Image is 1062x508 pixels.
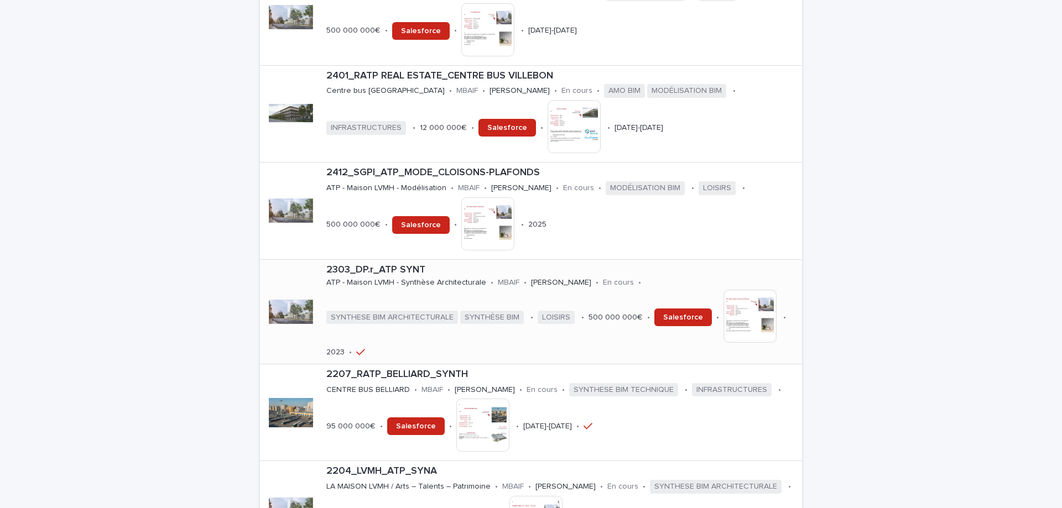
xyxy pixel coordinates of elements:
p: En cours [561,86,592,96]
span: LOISIRS [538,311,575,324]
p: • [742,184,745,193]
p: • [600,482,603,491]
p: [PERSON_NAME] [455,385,515,395]
p: • [516,422,519,431]
p: En cours [607,482,638,491]
p: 500 000 000€ [589,313,643,322]
p: • [540,123,543,133]
p: • [447,385,450,395]
p: • [524,278,527,287]
span: INFRASTRUCTURES [326,121,406,135]
p: • [491,278,493,287]
p: 2025 [528,220,546,229]
span: Salesforce [401,27,441,35]
p: MBAIF [502,482,524,491]
p: 95 000 000€ [326,422,376,431]
p: CENTRE BUS BELLIARD [326,385,410,395]
p: [PERSON_NAME] [491,184,551,193]
a: Salesforce [392,216,450,234]
p: • [685,385,688,395]
p: • [581,313,584,322]
p: • [596,278,598,287]
p: • [530,313,533,322]
a: 2412_SGPI_ATP_MODE_CLOISONS-PLAFONDSATP - Maison LVMH - Modélisation•MBAIF•[PERSON_NAME]•En cours... [260,163,802,259]
span: INFRASTRUCTURES [692,383,772,397]
p: • [385,220,388,229]
p: [DATE]-[DATE] [615,123,663,133]
p: • [691,184,694,193]
p: • [482,86,485,96]
p: [DATE]-[DATE] [523,422,572,431]
p: • [576,422,579,431]
p: MBAIF [421,385,443,395]
p: • [451,184,454,193]
p: • [638,278,641,287]
p: • [414,385,417,395]
p: • [454,26,457,35]
p: • [716,313,719,322]
p: 500 000 000€ [326,26,381,35]
p: • [643,482,645,491]
span: Salesforce [401,221,441,229]
p: En cours [527,385,558,395]
span: Salesforce [663,313,703,321]
span: SYNTHESE BIM ARCHITECTURALE [326,311,458,324]
span: SYNTHESE BIM ARCHITECTURALE [650,480,782,494]
span: AMO BIM [604,84,645,98]
a: 2401_RATP REAL ESTATE_CENTRE BUS VILLEBONCentre bus [GEOGRAPHIC_DATA]•MBAIF•[PERSON_NAME]•En cour... [260,66,802,163]
p: • [449,422,452,431]
p: • [519,385,522,395]
p: MBAIF [498,278,519,287]
p: En cours [563,184,594,193]
span: MODÉLISATION BIM [647,84,726,98]
p: 2023 [326,348,345,357]
p: • [521,220,524,229]
p: • [385,26,388,35]
p: Centre bus [GEOGRAPHIC_DATA] [326,86,445,96]
p: • [495,482,498,491]
p: [PERSON_NAME] [531,278,591,287]
p: • [556,184,559,193]
a: Salesforce [387,417,445,435]
p: 2303_DP.r_ATP SYNT [326,264,798,276]
p: ATP - Maison LVMH - Synthèse Architecturale [326,278,486,287]
p: [PERSON_NAME] [535,482,596,491]
p: • [484,184,487,193]
p: 500 000 000€ [326,220,381,229]
p: • [607,123,610,133]
p: 2401_RATP REAL ESTATE_CENTRE BUS VILLEBON [326,70,798,82]
p: • [349,348,352,357]
p: • [778,385,781,395]
p: MBAIF [456,86,478,96]
p: 12 000 000€ [420,123,467,133]
p: • [562,385,565,395]
p: • [454,220,457,229]
p: 2412_SGPI_ATP_MODE_CLOISONS-PLAFONDS [326,167,798,179]
p: • [471,123,474,133]
p: • [597,86,600,96]
p: [DATE]-[DATE] [528,26,577,35]
a: Salesforce [392,22,450,40]
p: MBAIF [458,184,480,193]
p: [PERSON_NAME] [490,86,550,96]
span: Salesforce [487,124,527,132]
p: LA MAISON LVMH / Arts – Talents – Patrimoine [326,482,491,491]
a: Salesforce [654,308,712,326]
p: • [647,313,650,322]
p: • [783,313,786,322]
p: En cours [603,278,634,287]
p: • [598,184,601,193]
a: 2207_RATP_BELLIARD_SYNTHCENTRE BUS BELLIARD•MBAIF•[PERSON_NAME]•En cours•SYNTHESE BIM TECHNIQUE•I... [260,364,802,461]
span: MODÉLISATION BIM [606,181,685,195]
p: • [449,86,452,96]
a: 2303_DP.r_ATP SYNTATP - Maison LVMH - Synthèse Architecturale•MBAIF•[PERSON_NAME]•En cours•SYNTHE... [260,260,802,364]
p: 2207_RATP_BELLIARD_SYNTH [326,369,798,381]
p: • [528,482,531,491]
span: SYNTHESE BIM TECHNIQUE [569,383,678,397]
a: Salesforce [478,119,536,137]
span: SYNTHÈSE BIM [460,311,524,324]
span: Salesforce [396,422,436,430]
p: ATP - Maison LVMH - Modélisation [326,184,446,193]
p: • [380,422,383,431]
p: 2204_LVMH_ATP_SYNA [326,465,798,478]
